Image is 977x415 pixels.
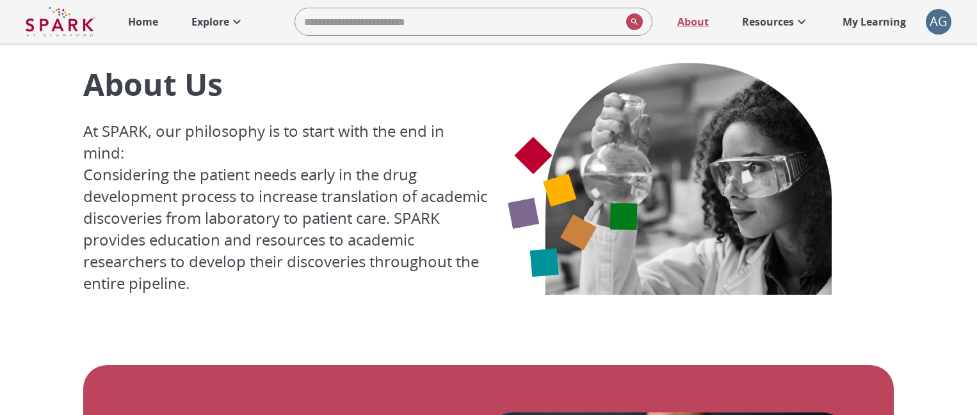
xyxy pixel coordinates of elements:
p: My Learning [843,14,906,29]
p: About [677,14,709,29]
button: search [621,8,643,35]
div: AG [926,9,951,35]
button: account of current user [926,9,951,35]
a: Explore [185,8,251,36]
p: Explore [191,14,229,29]
p: At SPARK, our philosophy is to start with the end in mind: Considering the patient needs early in... [83,120,488,294]
p: About Us [83,63,488,105]
a: About [671,8,715,36]
a: Home [122,8,165,36]
img: Logo of SPARK at Stanford [26,6,95,37]
p: Resources [742,14,794,29]
a: Resources [736,8,816,36]
p: Home [128,14,158,29]
a: My Learning [836,8,913,36]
